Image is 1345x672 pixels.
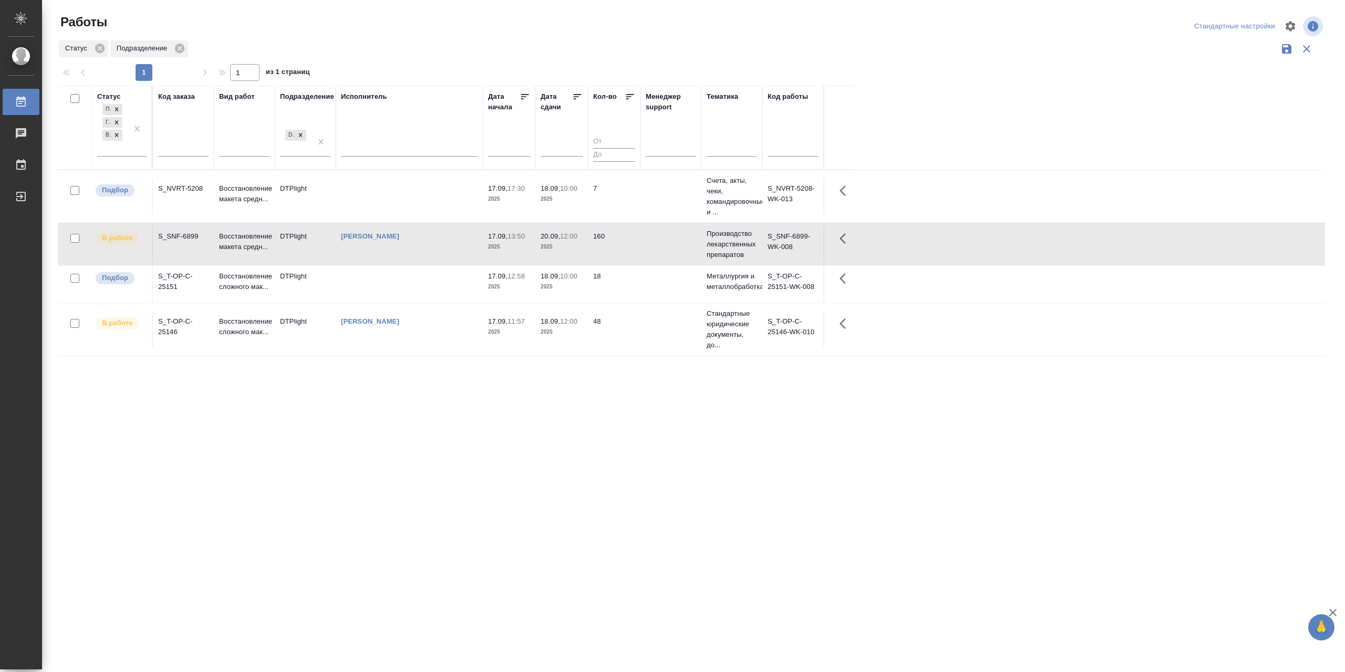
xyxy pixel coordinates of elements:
div: Исполнитель выполняет работу [95,316,147,330]
p: 12:00 [560,232,577,240]
p: 2025 [488,282,530,292]
input: От [593,136,635,149]
span: 🙏 [1312,616,1330,638]
p: 20.09, [541,232,560,240]
div: Код работы [768,91,808,102]
input: До [593,148,635,161]
button: Сбросить фильтры [1297,39,1317,59]
p: 2025 [541,242,583,252]
p: 2025 [488,242,530,252]
p: 17.09, [488,184,508,192]
td: 48 [588,311,640,348]
p: Подбор [102,273,128,283]
td: S_T-OP-C-25151-WK-008 [762,266,823,303]
span: Настроить таблицу [1278,14,1303,39]
td: DTPlight [275,178,336,215]
p: 12:00 [560,317,577,325]
p: Подразделение [117,43,171,54]
div: Статус [59,40,108,57]
p: 17.09, [488,272,508,280]
button: 🙏 [1308,614,1334,640]
p: Восстановление макета средн... [219,183,270,204]
span: Посмотреть информацию [1303,16,1325,36]
div: Подбор, Готов к работе, В работе [101,103,123,116]
p: Восстановление сложного мак... [219,271,270,292]
div: S_NVRT-5208 [158,183,209,194]
div: Дата сдачи [541,91,572,112]
div: Вид работ [219,91,255,102]
td: 160 [588,226,640,263]
p: В работе [102,318,132,328]
p: 2025 [488,327,530,337]
div: DTPlight [285,130,295,141]
div: Готов к работе [102,117,111,128]
td: DTPlight [275,226,336,263]
p: Стандартные юридические документы, до... [707,308,757,350]
td: S_SNF-6899-WK-008 [762,226,823,263]
td: 18 [588,266,640,303]
p: 18.09, [541,317,560,325]
p: 17.09, [488,232,508,240]
p: 2025 [488,194,530,204]
p: 17.09, [488,317,508,325]
p: Статус [65,43,91,54]
div: Менеджер support [646,91,696,112]
div: Дата начала [488,91,520,112]
p: 2025 [541,282,583,292]
td: DTPlight [275,311,336,348]
td: 7 [588,178,640,215]
p: 11:57 [508,317,525,325]
div: split button [1192,18,1278,35]
p: 17:30 [508,184,525,192]
p: В работе [102,233,132,243]
div: Подразделение [110,40,188,57]
td: S_NVRT-5208-WK-013 [762,178,823,215]
button: Здесь прячутся важные кнопки [833,178,858,203]
p: Счета, акты, чеки, командировочные и ... [707,175,757,218]
p: Восстановление сложного мак... [219,316,270,337]
a: [PERSON_NAME] [341,317,399,325]
p: 2025 [541,327,583,337]
p: 10:00 [560,272,577,280]
a: [PERSON_NAME] [341,232,399,240]
button: Здесь прячутся важные кнопки [833,226,858,251]
p: Металлургия и металлобработка [707,271,757,292]
div: Исполнитель [341,91,387,102]
span: Работы [58,14,107,30]
p: Восстановление макета средн... [219,231,270,252]
div: Тематика [707,91,738,102]
div: Исполнитель выполняет работу [95,231,147,245]
p: 18.09, [541,184,560,192]
span: из 1 страниц [266,66,310,81]
div: Статус [97,91,121,102]
div: S_SNF-6899 [158,231,209,242]
div: S_T-OP-C-25151 [158,271,209,292]
div: Подразделение [280,91,334,102]
td: S_T-OP-C-25146-WK-010 [762,311,823,348]
p: 12:58 [508,272,525,280]
div: Можно подбирать исполнителей [95,183,147,198]
td: DTPlight [275,266,336,303]
p: 2025 [541,194,583,204]
button: Здесь прячутся важные кнопки [833,311,858,336]
div: Можно подбирать исполнителей [95,271,147,285]
div: Подбор [102,104,111,115]
p: 13:50 [508,232,525,240]
p: 10:00 [560,184,577,192]
p: Производство лекарственных препаратов [707,229,757,260]
div: Подбор, Готов к работе, В работе [101,116,123,129]
div: Подбор, Готов к работе, В работе [101,129,123,142]
div: Кол-во [593,91,617,102]
div: Код заказа [158,91,195,102]
button: Здесь прячутся важные кнопки [833,266,858,291]
div: DTPlight [284,129,307,142]
div: S_T-OP-C-25146 [158,316,209,337]
p: Подбор [102,185,128,195]
div: В работе [102,130,111,141]
button: Сохранить фильтры [1277,39,1297,59]
p: 18.09, [541,272,560,280]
